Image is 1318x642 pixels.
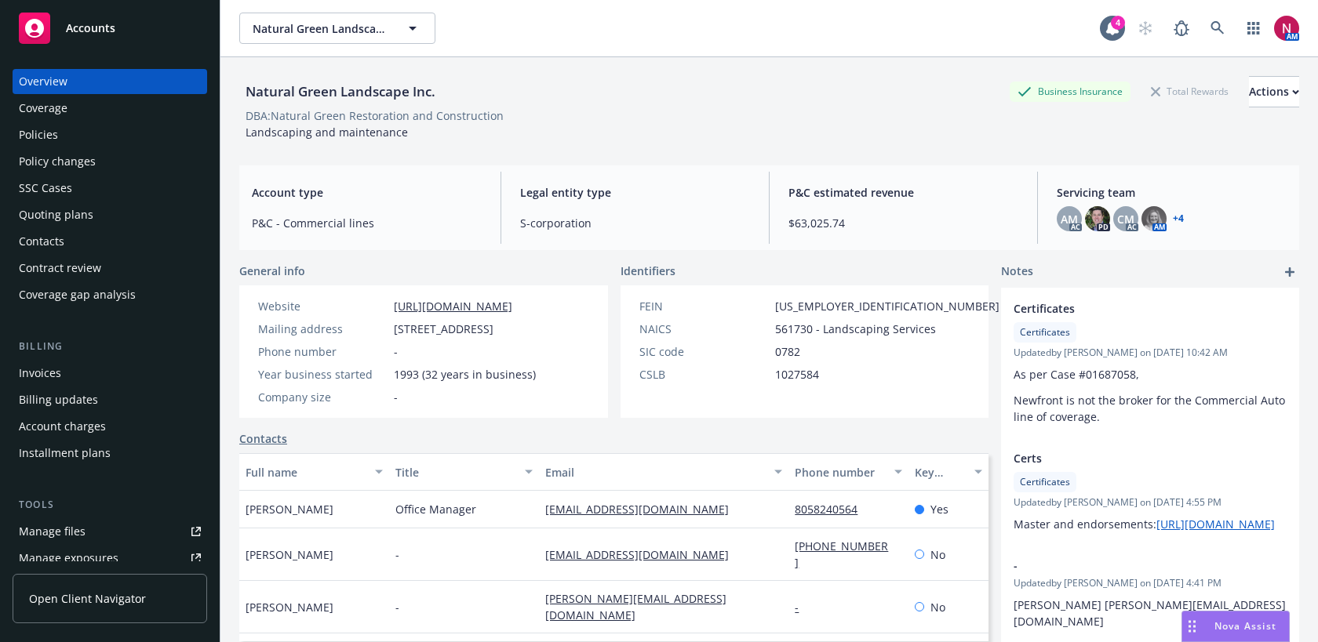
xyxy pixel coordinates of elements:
[13,122,207,147] a: Policies
[13,202,207,227] a: Quoting plans
[1181,611,1290,642] button: Nova Assist
[788,453,908,491] button: Phone number
[19,176,72,201] div: SSC Cases
[13,229,207,254] a: Contacts
[239,453,389,491] button: Full name
[246,125,408,140] span: Landscaping and maintenance
[19,96,67,121] div: Coverage
[13,546,207,571] a: Manage exposures
[389,453,539,491] button: Title
[394,366,536,383] span: 1993 (32 years in business)
[253,20,388,37] span: Natural Green Landscape Inc.
[908,453,988,491] button: Key contact
[1173,214,1184,223] a: +4
[1014,576,1287,590] span: Updated by [PERSON_NAME] on [DATE] 4:41 PM
[13,176,207,201] a: SSC Cases
[395,599,399,615] span: -
[1249,77,1299,107] div: Actions
[795,539,888,570] a: [PHONE_NUMBER]
[1141,206,1167,231] img: photo
[788,184,1018,201] span: P&C estimated revenue
[545,464,765,481] div: Email
[621,263,675,279] span: Identifiers
[930,501,948,517] span: Yes
[1280,263,1299,281] a: add
[1111,16,1125,30] div: 4
[1085,206,1110,231] img: photo
[795,464,885,481] div: Phone number
[258,321,388,337] div: Mailing address
[19,69,67,94] div: Overview
[19,122,58,147] div: Policies
[639,366,769,383] div: CSLB
[1182,611,1202,641] div: Drag to move
[394,343,398,360] span: -
[915,464,965,481] div: Key contact
[1014,495,1287,510] span: Updated by [PERSON_NAME] on [DATE] 4:55 PM
[13,96,207,121] a: Coverage
[239,263,305,279] span: General info
[395,546,399,563] span: -
[639,298,769,314] div: FEIN
[13,441,207,466] a: Installment plans
[13,6,207,50] a: Accounts
[1202,13,1233,44] a: Search
[1214,619,1276,633] span: Nova Assist
[258,366,388,383] div: Year business started
[1143,82,1236,101] div: Total Rewards
[66,22,115,34] span: Accounts
[1014,366,1287,383] p: As per Case #01687058,
[239,13,435,44] button: Natural Green Landscape Inc.
[1274,16,1299,41] img: photo
[545,502,741,517] a: [EMAIL_ADDRESS][DOMAIN_NAME]
[13,361,207,386] a: Invoices
[13,339,207,354] div: Billing
[13,519,207,544] a: Manage files
[19,229,64,254] div: Contacts
[545,547,741,562] a: [EMAIL_ADDRESS][DOMAIN_NAME]
[1001,437,1299,545] div: CertsCertificatesUpdatedby [PERSON_NAME] on [DATE] 4:55 PMMaster and endorsements:[URL][DOMAIN_NAME]
[19,519,86,544] div: Manage files
[19,282,136,307] div: Coverage gap analysis
[1014,346,1287,360] span: Updated by [PERSON_NAME] on [DATE] 10:42 AM
[775,343,800,360] span: 0782
[520,184,750,201] span: Legal entity type
[639,343,769,360] div: SIC code
[1001,288,1299,437] div: CertificatesCertificatesUpdatedby [PERSON_NAME] on [DATE] 10:42 AMAs per Case #01687058,Newfront ...
[1249,76,1299,107] button: Actions
[246,464,366,481] div: Full name
[239,430,287,447] a: Contacts
[29,590,146,607] span: Open Client Navigator
[19,414,106,439] div: Account charges
[1010,82,1130,101] div: Business Insurance
[1014,300,1246,317] span: Certificates
[795,502,870,517] a: 8058240564
[13,387,207,412] a: Billing updates
[19,256,101,281] div: Contract review
[930,546,945,563] span: No
[258,389,388,405] div: Company size
[1020,475,1070,489] span: Certificates
[19,441,111,466] div: Installment plans
[930,599,945,615] span: No
[252,184,482,201] span: Account type
[639,321,769,337] div: NAICS
[1001,263,1033,281] span: Notes
[246,501,333,517] span: [PERSON_NAME]
[239,82,442,102] div: Natural Green Landscape Inc.
[19,546,118,571] div: Manage exposures
[13,414,207,439] a: Account charges
[13,69,207,94] a: Overview
[1061,211,1078,227] span: AM
[539,453,788,491] button: Email
[1014,557,1246,574] span: -
[13,497,207,513] div: Tools
[246,107,504,124] div: DBA: Natural Green Restoration and Construction
[1057,184,1287,201] span: Servicing team
[13,149,207,174] a: Policy changes
[1020,325,1070,339] span: Certificates
[19,387,98,412] div: Billing updates
[775,321,936,337] span: 561730 - Landscaping Services
[19,361,61,386] div: Invoices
